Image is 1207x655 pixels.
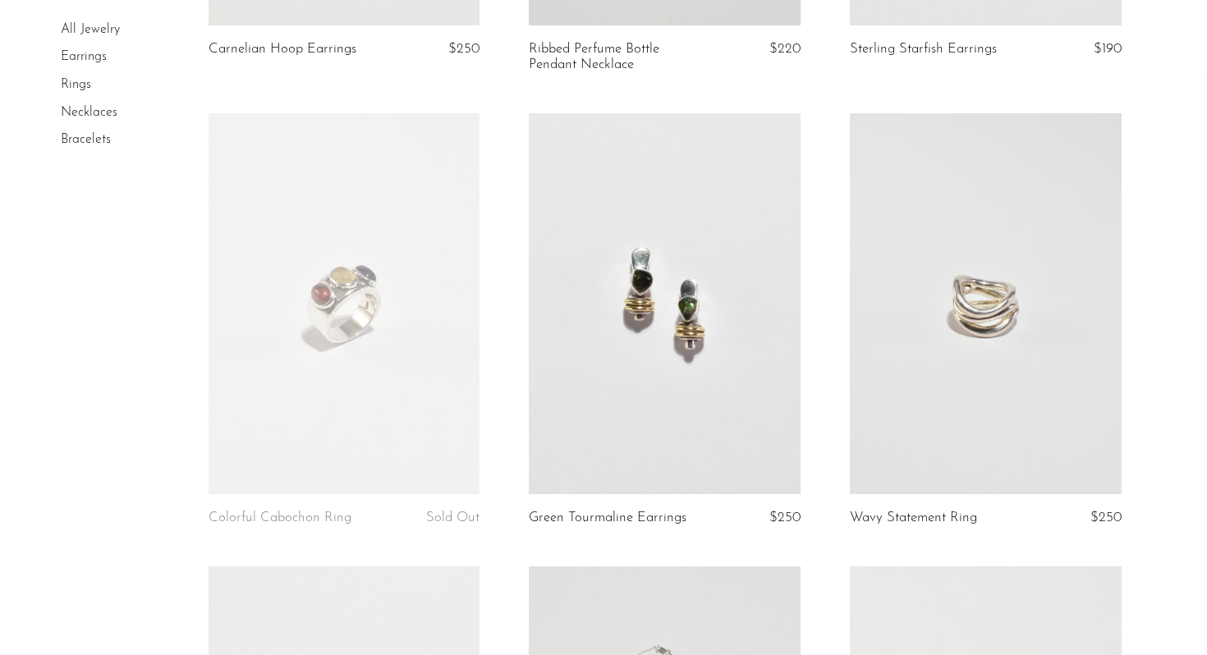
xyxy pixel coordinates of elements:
[426,511,480,524] span: Sold Out
[209,511,351,525] a: Colorful Cabochon Ring
[448,42,480,56] span: $250
[1094,42,1122,56] span: $190
[850,42,997,57] a: Sterling Starfish Earrings
[61,78,91,91] a: Rings
[769,42,801,56] span: $220
[769,511,801,524] span: $250
[61,51,107,64] a: Earrings
[1090,511,1122,524] span: $250
[209,42,356,57] a: Carnelian Hoop Earrings
[529,511,686,525] a: Green Tourmaline Earrings
[61,23,120,36] a: All Jewelry
[529,42,709,72] a: Ribbed Perfume Bottle Pendant Necklace
[61,133,111,146] a: Bracelets
[61,106,117,119] a: Necklaces
[850,511,977,525] a: Wavy Statement Ring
